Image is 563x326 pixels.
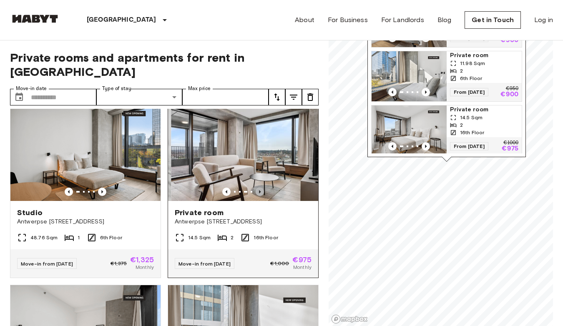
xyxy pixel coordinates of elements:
p: €900 [500,37,518,44]
a: Log in [534,15,553,25]
button: Previous image [388,88,397,96]
span: From [DATE] [450,142,488,150]
span: 16th Floor [254,234,278,241]
a: For Business [328,15,368,25]
span: Monthly [293,263,312,271]
span: €1,000 [270,260,289,267]
span: 48.76 Sqm [30,234,58,241]
span: Private room [175,208,224,218]
span: 14.5 Sqm [188,234,211,241]
a: Marketing picture of unit BE-23-003-063-002Previous imagePrevious imagePrivate room14.5 Sqm216th ... [371,105,522,156]
span: 2 [231,234,234,241]
span: Antwerpse [STREET_ADDRESS] [17,218,154,226]
img: Marketing picture of unit BE-23-003-063-002 [171,101,321,201]
span: €1,325 [130,256,154,263]
span: Monthly [136,263,154,271]
img: Marketing picture of unit BE-23-003-016-002 [372,51,447,101]
span: €975 [292,256,312,263]
span: Antwerpse [STREET_ADDRESS] [175,218,312,226]
a: Blog [437,15,452,25]
span: 1 [78,234,80,241]
a: About [295,15,314,25]
button: Previous image [388,142,397,150]
p: €975 [502,145,518,152]
label: Type of stay [102,85,131,92]
span: Private rooms and apartments for rent in [GEOGRAPHIC_DATA] [10,50,319,79]
button: Choose date [11,89,28,105]
span: Studio [17,208,43,218]
button: tune [285,89,302,105]
span: Move-in from [DATE] [21,261,73,267]
a: For Landlords [381,15,424,25]
span: 2 [460,67,463,75]
span: 6th Floor [460,75,482,82]
img: Habyt [10,15,60,23]
button: Previous image [422,142,430,150]
button: tune [302,89,319,105]
label: Max price [188,85,211,92]
span: Move-in from [DATE] [178,261,231,267]
button: tune [269,89,285,105]
a: Mapbox logo [331,314,368,324]
img: Marketing picture of unit BE-23-003-063-002 [372,105,447,155]
span: 2 [460,121,463,129]
a: Marketing picture of unit BE-23-003-013-001Previous imagePrevious imageStudioAntwerpse [STREET_AD... [10,100,161,278]
span: 14.5 Sqm [460,114,483,121]
span: 6th Floor [100,234,122,241]
button: Previous image [256,188,264,196]
button: Previous image [98,188,106,196]
a: Get in Touch [465,11,521,29]
button: Previous image [422,88,430,96]
p: €900 [500,91,518,98]
p: €1000 [503,140,518,145]
p: €950 [506,86,518,91]
span: 16th Floor [460,129,485,136]
img: Marketing picture of unit BE-23-003-013-001 [10,101,161,201]
label: Move-in date [16,85,47,92]
button: Previous image [222,188,231,196]
button: Previous image [65,188,73,196]
span: From [DATE] [450,88,488,96]
p: [GEOGRAPHIC_DATA] [87,15,156,25]
span: Private room [450,51,518,60]
span: Private room [450,105,518,114]
a: Previous imagePrevious imagePrivate roomAntwerpse [STREET_ADDRESS]14.5 Sqm216th FloorMove-in from... [168,100,319,278]
a: Marketing picture of unit BE-23-003-016-002Previous imagePrevious imagePrivate room11.98 Sqm26th ... [371,51,522,102]
span: €1,375 [111,260,127,267]
span: 11.98 Sqm [460,60,485,67]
